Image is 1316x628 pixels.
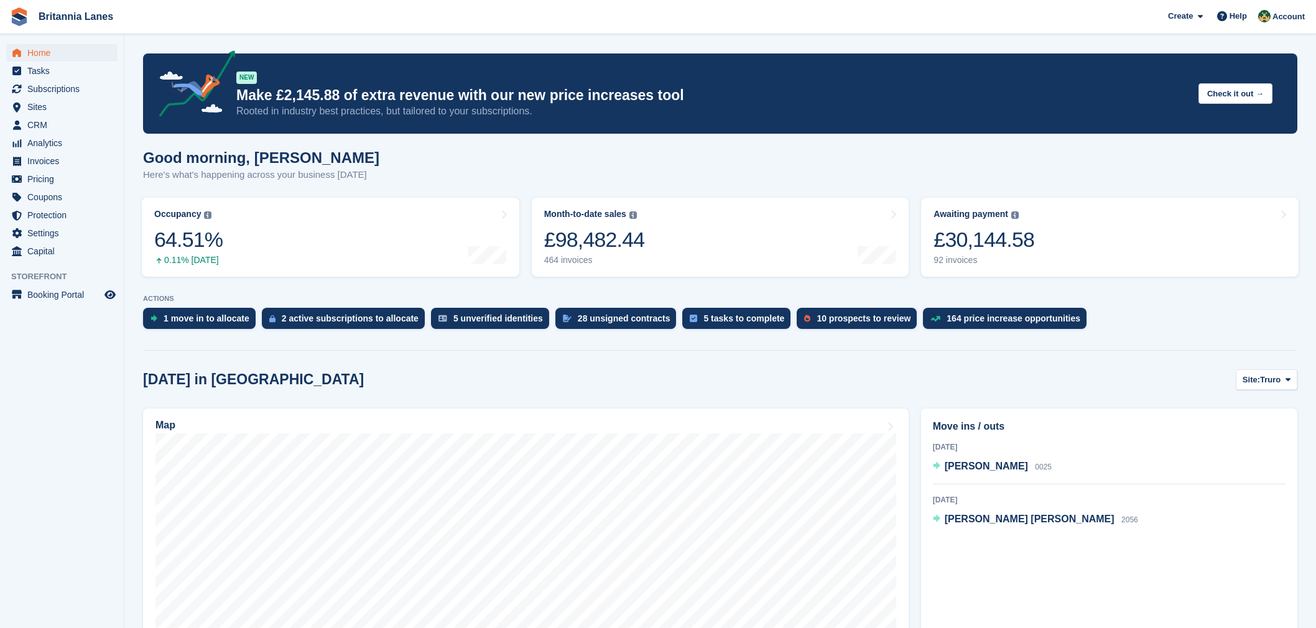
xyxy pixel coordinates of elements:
span: CRM [27,116,102,134]
a: 10 prospects to review [797,308,923,335]
div: 28 unsigned contracts [578,313,670,323]
img: prospect-51fa495bee0391a8d652442698ab0144808aea92771e9ea1ae160a38d050c398.svg [804,315,810,322]
a: 164 price increase opportunities [923,308,1093,335]
h1: Good morning, [PERSON_NAME] [143,149,379,166]
img: price_increase_opportunities-93ffe204e8149a01c8c9dc8f82e8f89637d9d84a8eef4429ea346261dce0b2c0.svg [930,316,940,321]
div: 64.51% [154,227,223,252]
a: menu [6,206,118,224]
a: 28 unsigned contracts [555,308,683,335]
a: menu [6,152,118,170]
span: Help [1230,10,1247,22]
img: contract_signature_icon-13c848040528278c33f63329250d36e43548de30e8caae1d1a13099fd9432cc5.svg [563,315,572,322]
a: [PERSON_NAME] 0025 [933,459,1052,475]
div: 5 tasks to complete [703,313,784,323]
a: menu [6,116,118,134]
a: 2 active subscriptions to allocate [262,308,431,335]
span: Tasks [27,62,102,80]
span: Truro [1260,374,1281,386]
a: Month-to-date sales £98,482.44 464 invoices [532,198,909,277]
a: 1 move in to allocate [143,308,262,335]
p: Here's what's happening across your business [DATE] [143,168,379,182]
span: Coupons [27,188,102,206]
a: menu [6,286,118,303]
img: move_ins_to_allocate_icon-fdf77a2bb77ea45bf5b3d319d69a93e2d87916cf1d5bf7949dd705db3b84f3ca.svg [151,315,157,322]
img: icon-info-grey-7440780725fd019a000dd9b08b2336e03edf1995a4989e88bcd33f0948082b44.svg [629,211,637,219]
span: Sites [27,98,102,116]
div: 5 unverified identities [453,313,543,323]
div: [DATE] [933,494,1286,506]
p: Rooted in industry best practices, but tailored to your subscriptions. [236,104,1189,118]
button: Check it out → [1198,83,1272,104]
span: Subscriptions [27,80,102,98]
img: icon-info-grey-7440780725fd019a000dd9b08b2336e03edf1995a4989e88bcd33f0948082b44.svg [1011,211,1019,219]
div: 2 active subscriptions to allocate [282,313,419,323]
a: menu [6,188,118,206]
span: [PERSON_NAME] [945,461,1028,471]
a: menu [6,98,118,116]
span: Settings [27,224,102,242]
span: Storefront [11,270,124,283]
div: Month-to-date sales [544,209,626,219]
p: ACTIONS [143,295,1297,303]
a: Awaiting payment £30,144.58 92 invoices [921,198,1299,277]
h2: Map [155,420,175,431]
img: stora-icon-8386f47178a22dfd0bd8f6a31ec36ba5ce8667c1dd55bd0f319d3a0aa187defe.svg [10,7,29,26]
span: Analytics [27,134,102,152]
h2: [DATE] in [GEOGRAPHIC_DATA] [143,371,364,388]
span: Create [1168,10,1193,22]
span: 0025 [1035,463,1052,471]
img: verify_identity-adf6edd0f0f0b5bbfe63781bf79b02c33cf7c696d77639b501bdc392416b5a36.svg [438,315,447,322]
a: menu [6,62,118,80]
a: menu [6,134,118,152]
a: menu [6,80,118,98]
div: 10 prospects to review [817,313,911,323]
a: 5 tasks to complete [682,308,797,335]
img: price-adjustments-announcement-icon-8257ccfd72463d97f412b2fc003d46551f7dbcb40ab6d574587a9cd5c0d94... [149,50,236,121]
div: 1 move in to allocate [164,313,249,323]
span: Protection [27,206,102,224]
a: menu [6,242,118,260]
a: Britannia Lanes [34,6,118,27]
a: [PERSON_NAME] [PERSON_NAME] 2056 [933,512,1138,528]
a: Preview store [103,287,118,302]
h2: Move ins / outs [933,419,1286,434]
div: £30,144.58 [934,227,1034,252]
span: Site: [1243,374,1260,386]
div: £98,482.44 [544,227,645,252]
span: Account [1272,11,1305,23]
img: icon-info-grey-7440780725fd019a000dd9b08b2336e03edf1995a4989e88bcd33f0948082b44.svg [204,211,211,219]
button: Site: Truro [1236,369,1297,390]
img: active_subscription_to_allocate_icon-d502201f5373d7db506a760aba3b589e785aa758c864c3986d89f69b8ff3... [269,315,276,323]
a: Occupancy 64.51% 0.11% [DATE] [142,198,519,277]
img: Nathan Kellow [1258,10,1271,22]
div: Occupancy [154,209,201,219]
span: 2056 [1121,515,1138,524]
a: 5 unverified identities [431,308,555,335]
span: Pricing [27,170,102,188]
span: Home [27,44,102,62]
span: [PERSON_NAME] [PERSON_NAME] [945,514,1114,524]
div: NEW [236,72,257,84]
a: menu [6,224,118,242]
div: Awaiting payment [934,209,1008,219]
div: 0.11% [DATE] [154,255,223,266]
p: Make £2,145.88 of extra revenue with our new price increases tool [236,86,1189,104]
a: menu [6,170,118,188]
div: 164 price increase opportunities [947,313,1080,323]
span: Invoices [27,152,102,170]
a: menu [6,44,118,62]
div: 464 invoices [544,255,645,266]
div: [DATE] [933,441,1286,453]
img: task-75834270c22a3079a89374b754ae025e5fb1db73e45f91037f5363f120a921f8.svg [690,315,697,322]
span: Booking Portal [27,286,102,303]
span: Capital [27,242,102,260]
div: 92 invoices [934,255,1034,266]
